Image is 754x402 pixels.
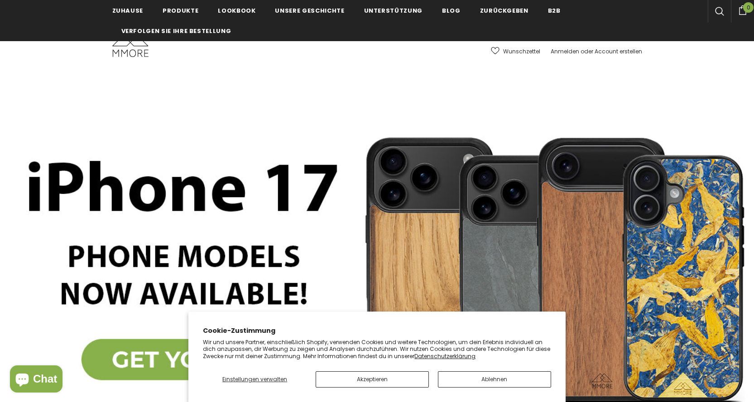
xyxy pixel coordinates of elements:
a: Wunschzettel [491,43,540,59]
h2: Cookie-Zustimmung [203,326,551,336]
span: Unsere Geschichte [275,6,344,15]
span: oder [581,47,593,55]
inbox-online-store-chat: Onlineshop-Chat von Shopify [7,365,65,395]
span: Zuhause [112,6,144,15]
span: Verfolgen Sie Ihre Bestellung [121,27,231,35]
span: Blog [442,6,461,15]
span: Produkte [163,6,198,15]
p: Wir und unsere Partner, einschließlich Shopify, verwenden Cookies und weitere Technologien, um de... [203,339,551,360]
button: Akzeptieren [316,371,429,388]
span: Unterstützung [364,6,423,15]
span: Wunschzettel [503,47,540,56]
span: Einstellungen verwalten [222,375,287,383]
a: Anmelden [551,47,579,55]
span: 0 [743,2,754,13]
span: Zurückgeben [480,6,528,15]
span: Lookbook [218,6,255,15]
button: Ablehnen [438,371,551,388]
a: Account erstellen [595,47,642,55]
a: Datenschutzerklärung [414,352,475,360]
a: Verfolgen Sie Ihre Bestellung [121,20,231,41]
a: 0 [731,4,754,15]
img: MMORE Cases [112,32,149,57]
span: B2B [548,6,561,15]
button: Einstellungen verwalten [203,371,307,388]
